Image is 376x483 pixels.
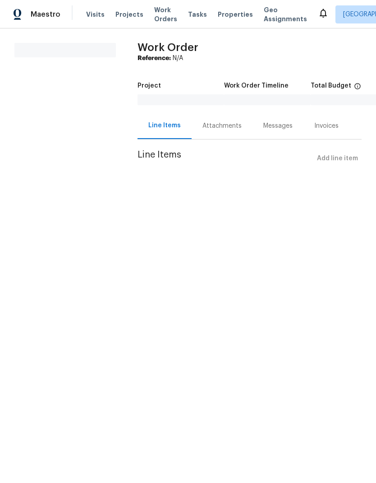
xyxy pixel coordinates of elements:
[314,121,339,130] div: Invoices
[31,10,60,19] span: Maestro
[148,121,181,130] div: Line Items
[264,5,307,23] span: Geo Assignments
[115,10,143,19] span: Projects
[138,150,313,167] span: Line Items
[218,10,253,19] span: Properties
[188,11,207,18] span: Tasks
[138,42,198,53] span: Work Order
[354,83,361,94] span: The total cost of line items that have been proposed by Opendoor. This sum includes line items th...
[86,10,105,19] span: Visits
[138,54,362,63] div: N/A
[224,83,289,89] h5: Work Order Timeline
[311,83,351,89] h5: Total Budget
[154,5,177,23] span: Work Orders
[138,55,171,61] b: Reference:
[202,121,242,130] div: Attachments
[138,83,161,89] h5: Project
[263,121,293,130] div: Messages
